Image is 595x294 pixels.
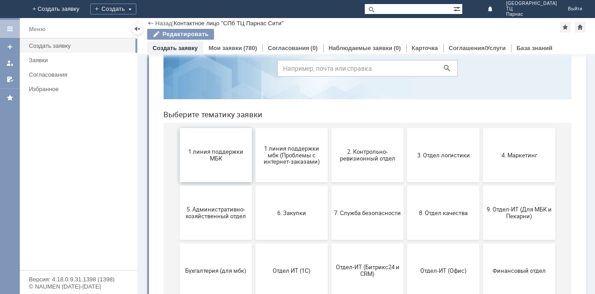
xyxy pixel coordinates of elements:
span: [GEOGRAPHIC_DATA] [506,1,557,6]
button: Отдел-ИТ (Битрикс24 и CRM) [175,224,247,278]
a: Назад [155,20,172,27]
div: (0) [311,45,318,51]
a: Согласования [268,45,309,51]
button: 6. Закупки [99,166,172,220]
button: 1 линия поддержки МБК [23,108,96,162]
button: Финансовый отдел [327,224,399,278]
span: 3. Отдел логистики [254,132,321,138]
div: Контактное лицо "СПб ТЦ Парнас Сити" [174,20,284,27]
a: Наблюдаемые заявки [329,45,392,51]
span: Отдел-ИТ (Офис) [254,247,321,254]
span: 1 линия поддержки мбк (Проблемы с интернет-заказами) [102,125,169,145]
button: 7. Служба безопасности [175,166,247,220]
div: | [172,19,173,26]
div: Заявки [29,57,132,64]
span: 2. Контрольно-ревизионный отдел [178,129,245,142]
span: 8. Отдел качества [254,189,321,196]
header: Выберите тематику заявки [7,90,415,99]
div: (0) [394,45,401,51]
div: Создать заявку [29,42,132,49]
button: 4. Маркетинг [327,108,399,162]
a: Мои заявки [209,45,242,51]
button: 2. Контрольно-ревизионный отдел [175,108,247,162]
span: 1 линия поддержки МБК [26,129,93,142]
div: Скрыть меню [132,23,143,34]
div: Избранное [29,86,122,92]
a: Карточка [412,45,438,51]
span: Расширенный поиск [453,4,462,13]
a: Создать заявку [153,45,198,51]
span: Финансовый отдел [330,247,396,254]
button: 3. Отдел логистики [251,108,323,162]
button: 5. Административно-хозяйственный отдел [23,166,96,220]
a: Мои заявки [3,56,17,70]
span: Бухгалтерия (для мбк) [26,247,93,254]
div: Сделать домашней страницей [575,22,586,32]
span: Отдел-ИТ (Битрикс24 и CRM) [178,244,245,257]
input: Например, почта или справка [121,40,302,57]
a: Заявки [25,53,135,67]
button: 1 линия поддержки мбк (Проблемы с интернет-заказами) [99,108,172,162]
div: Версия: 4.18.0.9.31.1398 (1398) [29,276,128,282]
div: (780) [243,45,257,51]
a: Создать заявку [3,40,17,54]
div: Меню [29,24,46,35]
a: Согласования [25,68,135,82]
span: 4. Маркетинг [330,132,396,138]
div: Создать [90,4,136,14]
span: Отдел ИТ (1С) [102,247,169,254]
a: Создать заявку [25,39,135,53]
button: Бухгалтерия (для мбк) [23,224,96,278]
button: Отдел ИТ (1С) [99,224,172,278]
a: База знаний [516,45,552,51]
span: 5. Административно-хозяйственный отдел [26,186,93,200]
span: 7. Служба безопасности [178,189,245,196]
div: Согласования [29,71,132,78]
span: 6. Закупки [102,189,169,196]
button: 9. Отдел-ИТ (Для МБК и Пекарни) [327,166,399,220]
button: 8. Отдел качества [251,166,323,220]
a: Мои согласования [3,72,17,87]
span: 9. Отдел-ИТ (Для МБК и Пекарни) [330,186,396,200]
div: © NAUMEN [DATE]-[DATE] [29,284,128,289]
button: Отдел-ИТ (Офис) [251,224,323,278]
span: ТЦ [506,6,557,12]
span: Парнас [506,12,557,17]
div: Добавить в избранное [560,22,571,32]
label: Воспользуйтесь поиском [121,22,302,31]
a: Соглашения/Услуги [449,45,506,51]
